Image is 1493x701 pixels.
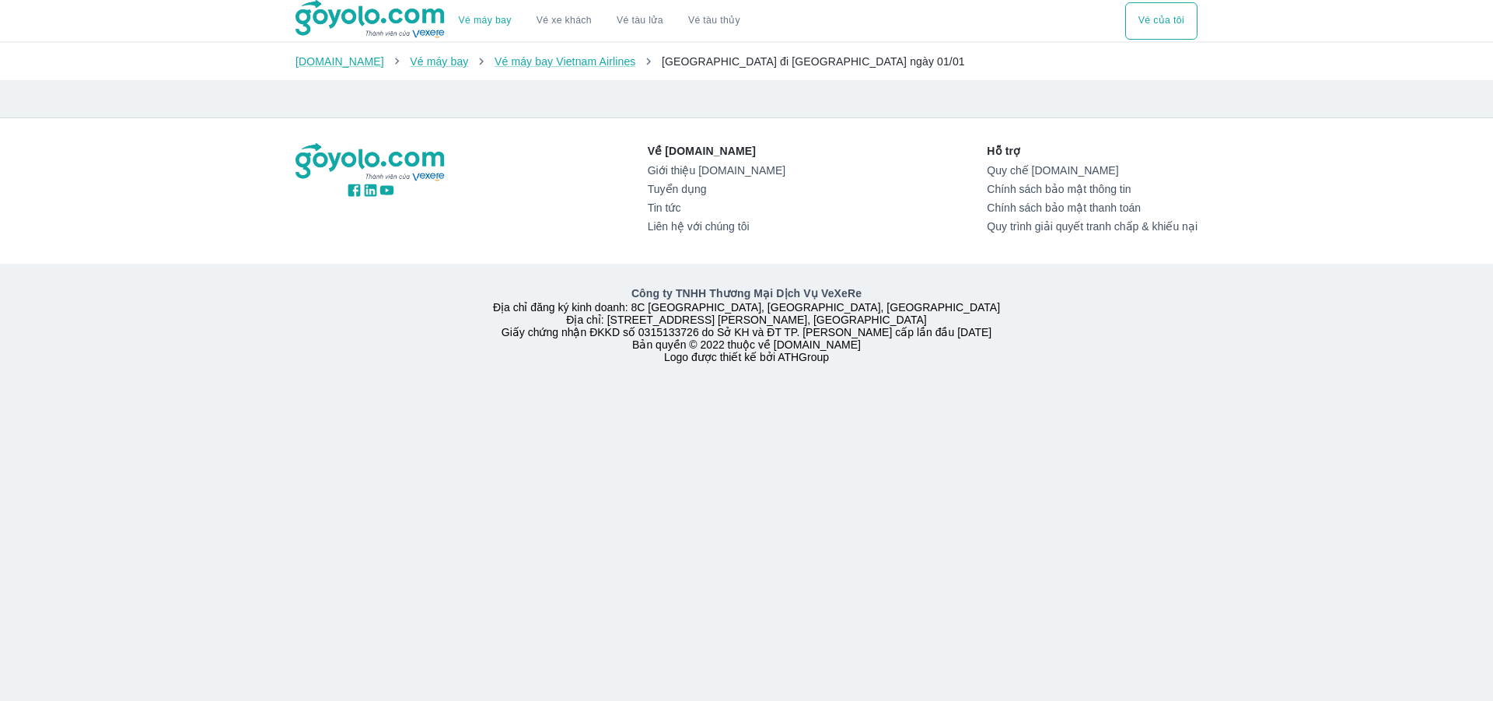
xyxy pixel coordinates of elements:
a: Quy trình giải quyết tranh chấp & khiếu nại [987,220,1198,233]
a: Giới thiệu [DOMAIN_NAME] [648,164,785,177]
a: Chính sách bảo mật thanh toán [987,202,1198,214]
a: Vé tàu lửa [604,2,676,40]
button: Vé của tôi [1125,2,1198,40]
img: logo [295,143,446,182]
nav: breadcrumb [295,54,1198,69]
a: Vé máy bay Vietnam Airlines [495,55,636,68]
span: [GEOGRAPHIC_DATA] đi [GEOGRAPHIC_DATA] ngày 01/01 [662,55,965,68]
p: Về [DOMAIN_NAME] [648,143,785,159]
a: Tin tức [648,202,785,214]
button: Vé tàu thủy [676,2,753,40]
a: Chính sách bảo mật thông tin [987,183,1198,195]
a: Quy chế [DOMAIN_NAME] [987,164,1198,177]
a: Vé máy bay [410,55,468,68]
p: Hỗ trợ [987,143,1198,159]
div: choose transportation mode [1125,2,1198,40]
a: [DOMAIN_NAME] [295,55,384,68]
a: Tuyển dụng [648,183,785,195]
div: Địa chỉ đăng ký kinh doanh: 8C [GEOGRAPHIC_DATA], [GEOGRAPHIC_DATA], [GEOGRAPHIC_DATA] Địa chỉ: [... [286,286,1207,363]
p: Công ty TNHH Thương Mại Dịch Vụ VeXeRe [299,286,1194,301]
a: Vé máy bay [459,15,512,26]
div: choose transportation mode [446,2,753,40]
a: Liên hệ với chúng tôi [648,220,785,233]
a: Vé xe khách [537,15,592,26]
